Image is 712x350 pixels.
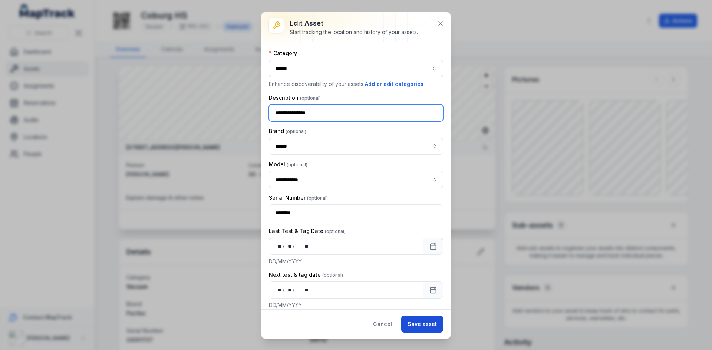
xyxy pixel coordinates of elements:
div: month, [285,243,293,250]
p: DD/MM/YYYY [269,301,443,309]
label: Model [269,161,307,168]
button: Calendar [423,238,443,255]
input: asset-edit:cf[95398f92-8612-421e-aded-2a99c5a8da30]-label [269,138,443,155]
div: / [283,286,285,294]
button: Cancel [367,316,398,333]
label: Next test & tag date [269,271,343,279]
p: Enhance discoverability of your assets. [269,80,443,88]
label: Last Test & Tag Date [269,227,346,235]
button: Save asset [401,316,443,333]
div: year, [295,286,309,294]
button: Add or edit categories [365,80,424,88]
div: / [283,243,285,250]
label: Category [269,50,297,57]
div: month, [285,286,293,294]
p: DD/MM/YYYY [269,258,443,265]
h3: Edit asset [290,18,418,29]
div: / [293,243,295,250]
label: Brand [269,127,306,135]
button: Calendar [423,281,443,299]
div: year, [295,243,309,250]
input: asset-edit:cf[ae11ba15-1579-4ecc-996c-910ebae4e155]-label [269,171,443,188]
label: Serial Number [269,194,328,201]
div: day, [275,286,283,294]
div: / [293,286,295,294]
div: day, [275,243,283,250]
div: Start tracking the location and history of your assets. [290,29,418,36]
label: Description [269,94,321,101]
